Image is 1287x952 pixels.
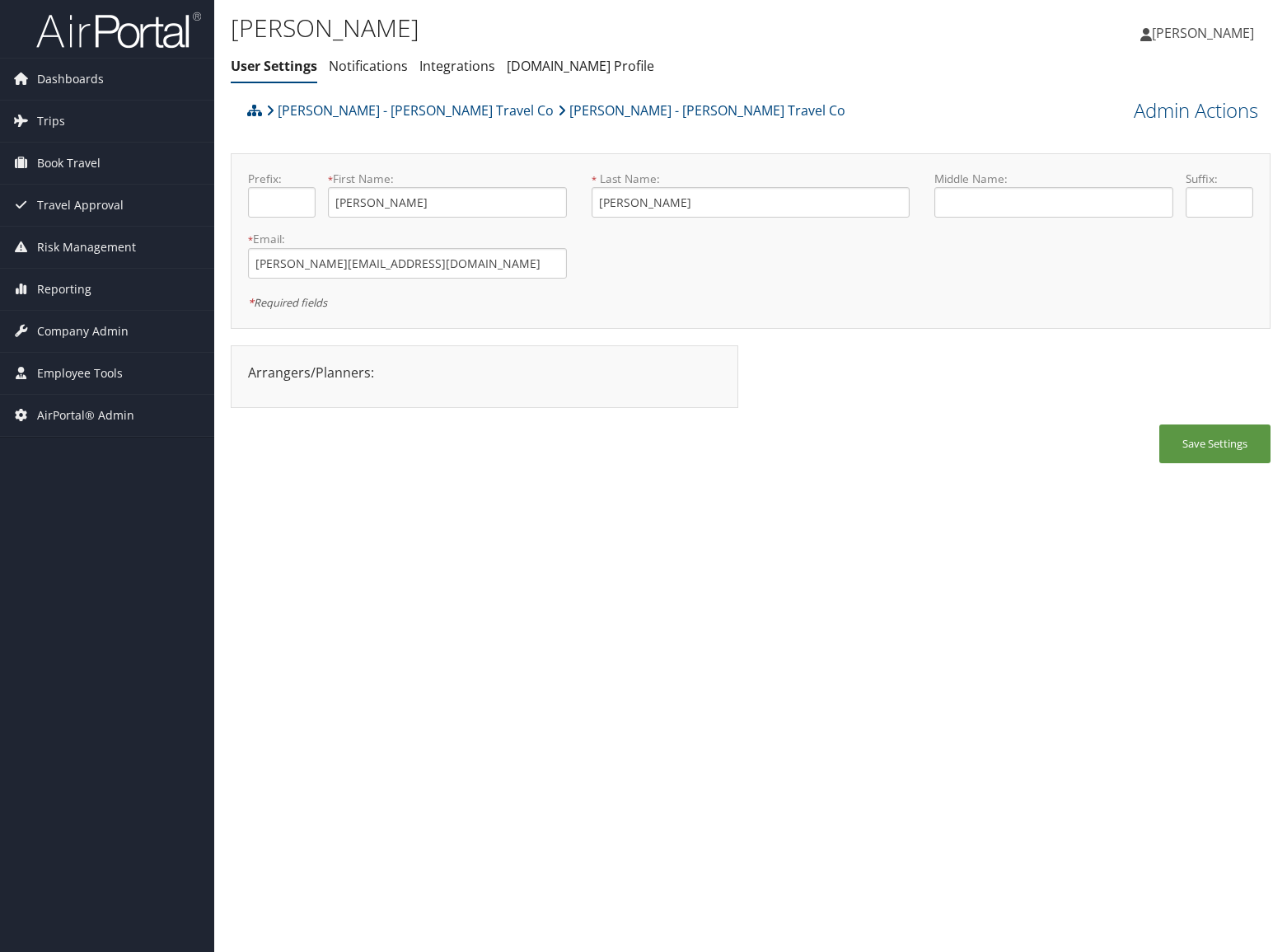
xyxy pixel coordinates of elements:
[248,171,316,187] label: Prefix:
[37,185,124,226] span: Travel Approval
[1152,24,1254,42] span: [PERSON_NAME]
[37,269,91,310] span: Reporting
[37,59,104,100] span: Dashboards
[248,295,327,310] em: Required fields
[37,101,65,142] span: Trips
[36,11,201,49] img: airportal-logo.png
[248,231,567,247] label: Email:
[1140,8,1271,58] a: [PERSON_NAME]
[592,171,910,187] label: Last Name:
[37,143,101,184] span: Book Travel
[37,227,136,268] span: Risk Management
[37,311,129,352] span: Company Admin
[328,171,567,187] label: First Name:
[558,94,845,127] a: [PERSON_NAME] - [PERSON_NAME] Travel Co
[1134,96,1258,124] a: Admin Actions
[37,395,134,436] span: AirPortal® Admin
[37,353,123,394] span: Employee Tools
[236,363,733,382] div: Arrangers/Planners:
[1159,424,1271,463] button: Save Settings
[1186,171,1253,187] label: Suffix:
[266,94,554,127] a: [PERSON_NAME] - [PERSON_NAME] Travel Co
[934,171,1173,187] label: Middle Name:
[231,11,924,45] h1: [PERSON_NAME]
[329,57,408,75] a: Notifications
[419,57,495,75] a: Integrations
[231,57,317,75] a: User Settings
[507,57,654,75] a: [DOMAIN_NAME] Profile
